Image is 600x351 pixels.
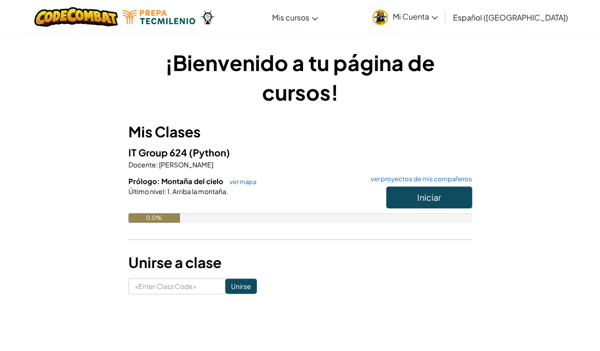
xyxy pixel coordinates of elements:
[225,279,257,294] input: Unirse
[34,7,118,27] img: CodeCombat logo
[200,10,215,24] img: Ozaria
[128,160,156,169] span: Docente
[368,2,442,32] a: Mi Cuenta
[189,146,230,158] span: (Python)
[128,252,472,273] h3: Unirse a clase
[128,176,225,186] span: Prólogo: Montaña del cielo
[453,12,568,22] span: Español ([GEOGRAPHIC_DATA])
[158,160,213,169] span: [PERSON_NAME]
[386,186,472,208] button: Iniciar
[393,11,438,21] span: Mi Cuenta
[225,178,256,186] a: ver mapa
[448,4,573,30] a: Español ([GEOGRAPHIC_DATA])
[128,146,189,158] span: IT Group 624
[123,10,195,24] img: Tecmilenio logo
[156,160,158,169] span: :
[171,187,228,196] span: Arriba la montaña.
[267,4,323,30] a: Mis cursos
[417,192,441,203] span: Iniciar
[128,278,225,294] input: <Enter Class Code>
[366,176,472,182] a: ver proyectos de mis compañeros
[372,10,388,25] img: avatar
[128,48,472,107] h1: ¡Bienvenido a tu página de cursos!
[128,213,180,223] div: 0.0%
[128,121,472,143] h3: Mis Clases
[272,12,309,22] span: Mis cursos
[164,187,166,196] span: :
[128,187,164,196] span: Último nivel
[166,187,171,196] span: 1.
